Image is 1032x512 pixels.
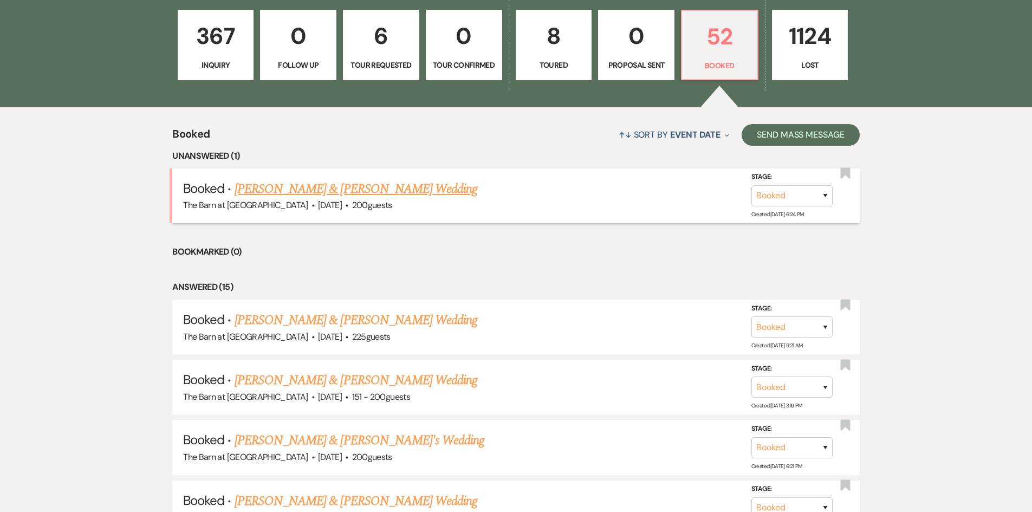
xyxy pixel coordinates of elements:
[681,10,758,80] a: 52Booked
[433,18,495,54] p: 0
[318,199,342,211] span: [DATE]
[235,371,477,390] a: [PERSON_NAME] & [PERSON_NAME] Wedding
[235,431,485,450] a: [PERSON_NAME] & [PERSON_NAME]'s Wedding
[598,10,674,80] a: 0Proposal Sent
[751,342,803,349] span: Created: [DATE] 9:21 AM
[751,303,833,315] label: Stage:
[183,199,308,211] span: The Barn at [GEOGRAPHIC_DATA]
[779,59,841,71] p: Lost
[350,59,412,71] p: Tour Requested
[183,331,308,342] span: The Barn at [GEOGRAPHIC_DATA]
[523,18,585,54] p: 8
[318,331,342,342] span: [DATE]
[779,18,841,54] p: 1124
[751,483,833,495] label: Stage:
[433,59,495,71] p: Tour Confirmed
[185,59,247,71] p: Inquiry
[742,124,860,146] button: Send Mass Message
[751,423,833,435] label: Stage:
[183,391,308,403] span: The Barn at [GEOGRAPHIC_DATA]
[352,391,410,403] span: 151 - 200 guests
[350,18,412,54] p: 6
[426,10,502,80] a: 0Tour Confirmed
[172,126,210,149] span: Booked
[183,371,224,388] span: Booked
[183,451,308,463] span: The Barn at [GEOGRAPHIC_DATA]
[689,60,751,72] p: Booked
[343,10,419,80] a: 6Tour Requested
[352,331,391,342] span: 225 guests
[267,18,329,54] p: 0
[605,18,667,54] p: 0
[689,18,751,55] p: 52
[751,402,802,409] span: Created: [DATE] 3:19 PM
[183,180,224,197] span: Booked
[178,10,254,80] a: 367Inquiry
[751,211,804,218] span: Created: [DATE] 6:24 PM
[235,491,477,511] a: [PERSON_NAME] & [PERSON_NAME] Wedding
[751,171,833,183] label: Stage:
[260,10,336,80] a: 0Follow Up
[619,129,632,140] span: ↑↓
[185,18,247,54] p: 367
[614,120,734,149] button: Sort By Event Date
[267,59,329,71] p: Follow Up
[751,463,802,470] span: Created: [DATE] 6:21 PM
[670,129,721,140] span: Event Date
[183,492,224,509] span: Booked
[516,10,592,80] a: 8Toured
[318,391,342,403] span: [DATE]
[605,59,667,71] p: Proposal Sent
[751,363,833,375] label: Stage:
[235,310,477,330] a: [PERSON_NAME] & [PERSON_NAME] Wedding
[235,179,477,199] a: [PERSON_NAME] & [PERSON_NAME] Wedding
[172,280,860,294] li: Answered (15)
[183,431,224,448] span: Booked
[523,59,585,71] p: Toured
[183,311,224,328] span: Booked
[318,451,342,463] span: [DATE]
[172,245,860,259] li: Bookmarked (0)
[352,451,392,463] span: 200 guests
[772,10,848,80] a: 1124Lost
[172,149,860,163] li: Unanswered (1)
[352,199,392,211] span: 200 guests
